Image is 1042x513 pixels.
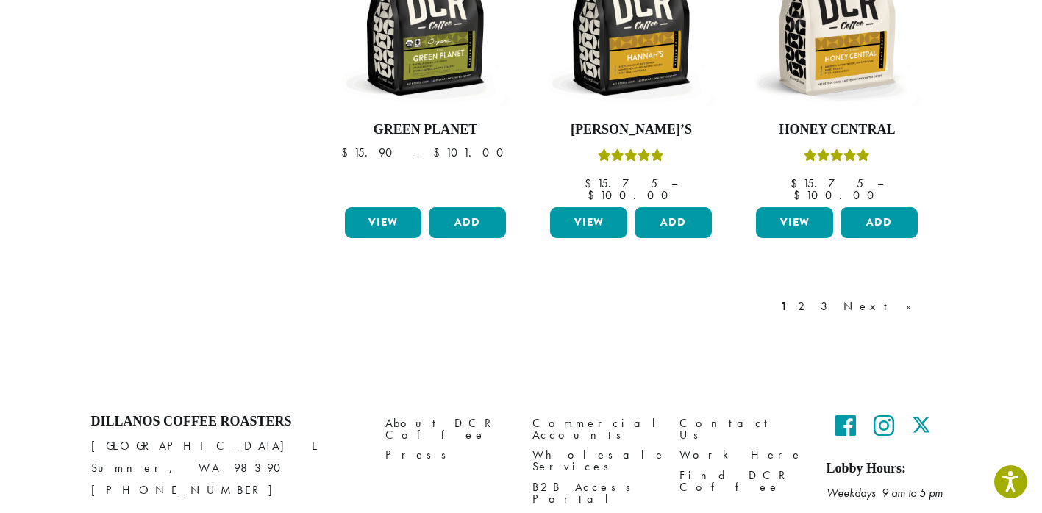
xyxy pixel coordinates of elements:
[341,122,510,138] h4: Green Planet
[795,298,813,315] a: 2
[433,145,510,160] bdi: 101.00
[671,176,677,191] span: –
[679,445,804,465] a: Work Here
[341,145,399,160] bdi: 15.90
[385,445,510,465] a: Press
[598,147,664,169] div: Rated 5.00 out of 5
[679,465,804,497] a: Find DCR Coffee
[413,145,419,160] span: –
[91,414,363,430] h4: Dillanos Coffee Roasters
[546,122,716,138] h4: [PERSON_NAME]’s
[433,145,446,160] span: $
[429,207,506,238] button: Add
[679,414,804,445] a: Contact Us
[91,435,363,501] p: [GEOGRAPHIC_DATA] E Sumner, WA 98390 [PHONE_NUMBER]
[841,298,925,315] a: Next »
[793,187,881,203] bdi: 100.00
[778,298,791,315] a: 1
[532,414,657,445] a: Commercial Accounts
[804,147,870,169] div: Rated 5.00 out of 5
[585,176,657,191] bdi: 15.75
[752,122,921,138] h4: Honey Central
[588,187,675,203] bdi: 100.00
[532,477,657,509] a: B2B Access Portal
[791,176,863,191] bdi: 15.75
[827,461,952,477] h5: Lobby Hours:
[532,445,657,477] a: Wholesale Services
[550,207,627,238] a: View
[635,207,712,238] button: Add
[877,176,883,191] span: –
[756,207,833,238] a: View
[345,207,422,238] a: View
[385,414,510,445] a: About DCR Coffee
[818,298,836,315] a: 3
[791,176,803,191] span: $
[793,187,806,203] span: $
[827,485,943,501] em: Weekdays 9 am to 5 pm
[841,207,918,238] button: Add
[588,187,600,203] span: $
[341,145,354,160] span: $
[585,176,597,191] span: $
